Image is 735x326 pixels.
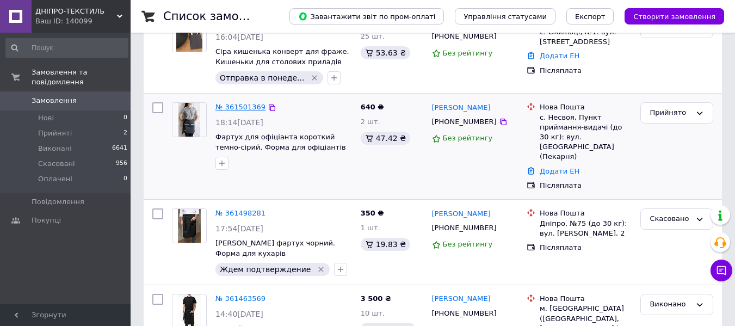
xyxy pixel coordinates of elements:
a: Фото товару [172,208,207,243]
span: Без рейтингу [443,134,493,142]
button: Створити замовлення [625,8,724,24]
a: [PERSON_NAME] фартух чорний. Форма для кухарів [215,239,335,257]
div: [PHONE_NUMBER] [430,115,499,129]
span: Замовлення та повідомлення [32,67,131,87]
a: № 361498281 [215,209,265,217]
span: 2 [123,128,127,138]
span: 16:04[DATE] [215,33,263,41]
a: Додати ЕН [540,167,579,175]
a: Фартух для офіціанта короткий темно-сірий. Форма для офіціантів [215,133,346,151]
span: 3 500 ₴ [361,294,391,303]
div: Післяплата [540,66,632,76]
a: [PERSON_NAME] [432,209,491,219]
div: Післяплата [540,181,632,190]
div: Післяплата [540,243,632,253]
div: 53.63 ₴ [361,46,410,59]
span: 350 ₴ [361,209,384,217]
svg: Видалити мітку [310,73,319,82]
span: ДНІПРО-ТЕКСТИЛЬ [35,7,117,16]
div: 19.83 ₴ [361,238,410,251]
div: 47.42 ₴ [361,132,410,145]
div: [PHONE_NUMBER] [430,29,499,44]
a: Сіра кишенька конверт для фраже. Кишеньки для столових приладів [215,47,349,66]
div: [PHONE_NUMBER] [430,306,499,321]
span: Замовлення [32,96,77,106]
span: 2 шт. [361,118,380,126]
span: 640 ₴ [361,103,384,111]
div: Нова Пошта [540,294,632,304]
div: Скасовано [650,213,691,225]
span: 18:14[DATE] [215,118,263,127]
div: с. Несвоя, Пункт приймання-видачі (до 30 кг): вул. [GEOGRAPHIC_DATA] (Пекарня) [540,113,632,162]
span: Виконані [38,144,72,153]
span: Експорт [575,13,606,21]
span: 0 [123,113,127,123]
a: № 361501369 [215,103,265,111]
a: Фото товару [172,102,207,137]
button: Експорт [566,8,614,24]
span: Створити замовлення [633,13,715,21]
a: [PERSON_NAME] [432,103,491,113]
span: Покупці [32,216,61,225]
span: Управління статусами [464,13,547,21]
div: Дніпро, №75 (до 30 кг): вул. [PERSON_NAME], 2 [540,219,632,238]
div: Ваш ID: 140099 [35,16,131,26]
span: Повідомлення [32,197,84,207]
div: с. Смиківці, №1: вул. [STREET_ADDRESS] [540,27,632,47]
a: Створити замовлення [614,12,724,20]
span: Без рейтингу [443,240,493,248]
span: 10 шт. [361,309,385,317]
span: Прийняті [38,128,72,138]
div: Нова Пошта [540,102,632,112]
span: Нові [38,113,54,123]
img: Фото товару [178,103,201,137]
div: [PHONE_NUMBER] [430,221,499,235]
img: Фото товару [178,209,201,243]
span: Скасовані [38,159,75,169]
button: Завантажити звіт по пром-оплаті [289,8,444,24]
h1: Список замовлень [163,10,274,23]
div: Виконано [650,299,691,310]
img: Фото товару [176,18,203,52]
input: Пошук [5,38,128,58]
span: 17:54[DATE] [215,224,263,233]
span: Отправка в понеде... [220,73,304,82]
span: Без рейтингу [443,49,493,57]
span: 14:40[DATE] [215,310,263,318]
span: Оплачені [38,174,72,184]
div: Нова Пошта [540,208,632,218]
span: 25 шт. [361,32,385,40]
button: Чат з покупцем [711,260,732,281]
a: Додати ЕН [540,52,579,60]
span: 0 [123,174,127,184]
span: 1 шт. [361,224,380,232]
a: [PERSON_NAME] [432,294,491,304]
div: Прийнято [650,107,691,119]
span: Ждем подтверждение [220,265,311,274]
a: № 361463569 [215,294,265,303]
span: 956 [116,159,127,169]
button: Управління статусами [455,8,555,24]
a: Фото товару [172,17,207,52]
span: 6641 [112,144,127,153]
svg: Видалити мітку [317,265,325,274]
span: Завантажити звіт по пром-оплаті [298,11,435,21]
